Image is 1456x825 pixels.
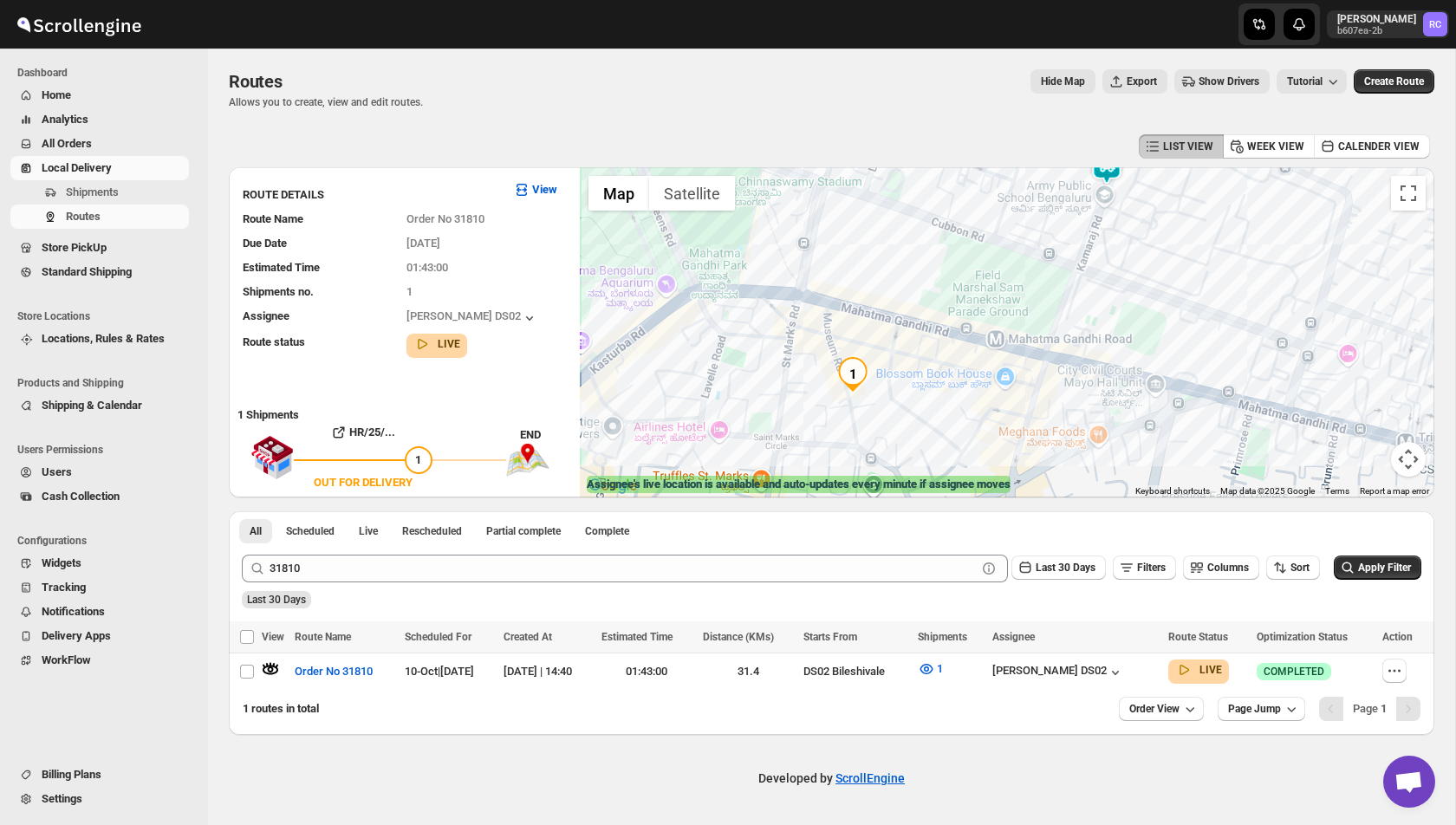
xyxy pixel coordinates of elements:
button: Billing Plans [10,763,189,787]
span: WEEK VIEW [1247,140,1304,153]
span: Users Permissions [17,443,196,457]
button: Locations, Rules & Rates [10,327,189,351]
span: Assignee [243,309,289,322]
button: 1 [907,655,953,683]
b: HR/25/... [349,425,395,438]
button: Shipping & Calendar [10,393,189,418]
button: Home [10,83,189,107]
span: Show Drivers [1199,75,1259,88]
button: Notifications [10,600,189,624]
span: Shipments [918,631,967,643]
span: Tracking [42,581,86,594]
button: Last 30 Days [1011,555,1106,580]
span: Columns [1207,562,1249,574]
b: 1 [1381,702,1387,715]
button: LIST VIEW [1139,134,1224,159]
button: WorkFlow [10,648,189,672]
span: Home [42,88,71,101]
span: Route Name [243,212,303,225]
span: Hide Map [1041,75,1085,88]
span: Distance (KMs) [703,631,774,643]
a: Terms (opens in new tab) [1325,486,1349,496]
span: Estimated Time [243,261,320,274]
span: Standard Shipping [42,265,132,278]
button: Show satellite imagery [649,176,735,211]
span: Complete [585,524,629,538]
span: Scheduled [286,524,335,538]
button: HR/25/... [294,419,432,446]
div: [DATE] | 14:40 [504,663,591,680]
span: Route Status [1168,631,1228,643]
button: Show street map [588,176,649,211]
img: shop.svg [250,424,294,491]
span: Shipments no. [243,285,314,298]
button: Keyboard shortcuts [1135,485,1210,497]
button: Apply Filter [1334,555,1421,580]
button: Page Jump [1218,697,1305,721]
span: CALENDER VIEW [1338,140,1420,153]
span: Sort [1290,562,1310,574]
input: Press enter after typing | Search Eg. Order No 31810 [270,555,977,582]
span: Order View [1129,702,1180,716]
span: All Orders [42,137,92,150]
span: 1 [937,662,943,675]
button: [PERSON_NAME] DS02 [406,309,538,327]
button: Settings [10,787,189,811]
button: Create Route [1354,69,1434,94]
button: Sort [1266,555,1320,580]
button: LIVE [1175,661,1222,679]
span: View [262,631,284,643]
span: Billing Plans [42,768,101,781]
span: Tutorial [1287,75,1323,88]
span: Shipments [66,185,119,198]
img: trip_end.png [506,444,549,477]
button: Routes [10,205,189,229]
span: Create Route [1364,75,1424,88]
span: 1 [406,285,413,298]
p: [PERSON_NAME] [1337,12,1416,26]
button: Export [1102,69,1167,94]
span: 01:43:00 [406,261,448,274]
span: Cash Collection [42,490,120,503]
span: Assignee [992,631,1035,643]
button: Widgets [10,551,189,575]
button: Columns [1183,555,1259,580]
button: All routes [239,519,272,543]
span: Locations, Rules & Rates [42,332,165,345]
span: Local Delivery [42,161,112,174]
span: Route Name [295,631,351,643]
b: LIVE [438,338,460,350]
span: Last 30 Days [1036,562,1095,574]
button: All Orders [10,132,189,156]
button: Analytics [10,107,189,132]
button: LIVE [413,335,460,353]
span: Page [1353,702,1387,715]
span: Settings [42,792,82,805]
span: Users [42,465,72,478]
button: Order No 31810 [284,658,383,685]
text: RC [1429,19,1441,30]
label: Assignee's live location is available and auto-updates every minute if assignee moves [587,476,1011,493]
span: Apply Filter [1358,562,1411,574]
button: CALENDER VIEW [1314,134,1430,159]
span: Products and Shipping [17,376,196,390]
span: Map data ©2025 Google [1220,486,1315,496]
p: b607ea-2b [1337,26,1416,36]
button: Show Drivers [1174,69,1270,94]
span: Partial complete [486,524,561,538]
button: WEEK VIEW [1223,134,1315,159]
span: 10-Oct | [DATE] [405,665,474,678]
button: Shipments [10,180,189,205]
span: Export [1127,75,1157,88]
span: COMPLETED [1264,665,1324,679]
button: View [503,176,568,204]
span: Delivery Apps [42,629,111,642]
button: Cash Collection [10,484,189,509]
div: OUT FOR DELIVERY [314,474,413,491]
span: Live [359,524,378,538]
span: Action [1382,631,1413,643]
a: Report a map error [1360,486,1429,496]
span: Estimated Time [601,631,673,643]
span: 1 routes in total [243,702,319,715]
